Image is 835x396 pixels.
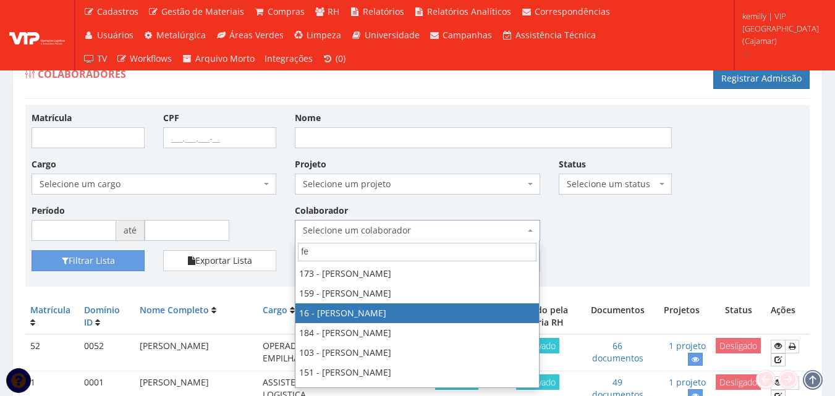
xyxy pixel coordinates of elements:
[497,23,601,47] a: Assistência Técnica
[427,6,511,17] span: Relatórios Analíticos
[295,220,540,241] span: Selecione um colaborador
[177,47,260,70] a: Arquivo Morto
[303,178,524,190] span: Selecione um projeto
[163,127,276,148] input: ___.___.___-__
[328,6,339,17] span: RH
[116,220,145,241] span: até
[669,376,706,388] a: 1 projeto
[307,29,341,41] span: Limpeza
[535,6,610,17] span: Correspondências
[716,338,761,353] span: Desligado
[295,174,540,195] span: Selecione um projeto
[295,323,539,343] li: 184 - [PERSON_NAME]
[295,264,539,284] li: 173 - [PERSON_NAME]
[263,304,287,316] a: Cargo
[161,6,244,17] span: Gestão de Materiais
[295,363,539,382] li: 151 - [PERSON_NAME]
[583,299,651,334] th: Documentos
[38,67,126,81] span: Colaboradores
[32,250,145,271] button: Filtrar Lista
[669,340,706,352] a: 1 projeto
[156,29,206,41] span: Metalúrgica
[97,53,107,64] span: TV
[32,112,72,124] label: Matrícula
[295,284,539,303] li: 159 - [PERSON_NAME]
[559,174,672,195] span: Selecione um status
[289,23,347,47] a: Limpeza
[140,304,209,316] a: Nome Completo
[97,29,134,41] span: Usuários
[303,224,524,237] span: Selecione um colaborador
[163,250,276,271] button: Exportar Lista
[97,6,138,17] span: Cadastros
[336,53,345,64] span: (0)
[229,29,284,41] span: Áreas Verdes
[318,47,351,70] a: (0)
[78,23,138,47] a: Usuários
[260,47,318,70] a: Integrações
[32,204,65,217] label: Período
[295,343,539,363] li: 103 - [PERSON_NAME]
[265,53,313,64] span: Integrações
[138,23,211,47] a: Metalúrgica
[84,304,120,328] a: Domínio ID
[713,68,810,89] a: Registrar Admissão
[32,158,56,171] label: Cargo
[79,334,135,371] td: 0052
[592,340,643,364] a: 66 documentos
[711,299,766,334] th: Status
[78,47,112,70] a: TV
[295,204,348,217] label: Colaborador
[295,158,326,171] label: Projeto
[268,6,305,17] span: Compras
[211,23,289,47] a: Áreas Verdes
[365,29,420,41] span: Universidade
[32,174,276,195] span: Selecione um cargo
[515,29,596,41] span: Assistência Técnica
[363,6,404,17] span: Relatórios
[130,53,172,64] span: Workflows
[30,304,70,316] a: Matrícula
[295,303,539,323] li: 16 - [PERSON_NAME]
[425,23,498,47] a: Campanhas
[258,334,361,371] td: OPERADOR DE EMPILHADEIRA
[559,158,586,171] label: Status
[567,178,656,190] span: Selecione um status
[443,29,492,41] span: Campanhas
[135,334,258,371] td: [PERSON_NAME]
[25,334,79,371] td: 52
[652,299,711,334] th: Projetos
[40,178,261,190] span: Selecione um cargo
[9,26,65,44] img: logo
[346,23,425,47] a: Universidade
[195,53,255,64] span: Arquivo Morto
[295,112,321,124] label: Nome
[742,10,819,47] span: kemilly | VIP [GEOGRAPHIC_DATA] (Cajamar)
[163,112,179,124] label: CPF
[716,374,761,390] span: Desligado
[112,47,177,70] a: Workflows
[766,299,810,334] th: Ações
